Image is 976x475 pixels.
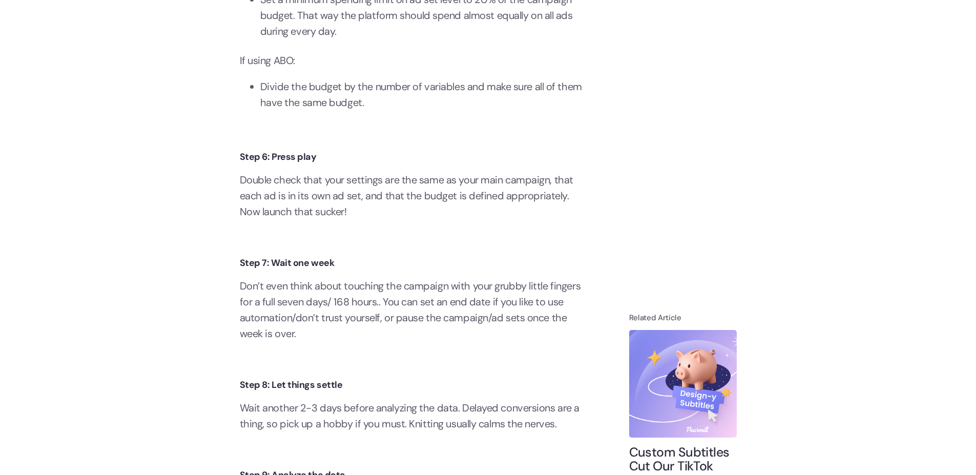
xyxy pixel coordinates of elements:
p: Double check that your settings are the same as your main campaign, that each ad is in its own ad... [240,172,588,220]
li: Divide the budget by the number of variables and make sure all of them have the same budget. [260,79,588,111]
strong: Step 7: Wait one week [240,257,335,269]
img: Custom Subtitles Cut Our TikTok CPA in Half [629,330,737,438]
h4: Related Article [629,314,737,322]
strong: Step 8: Let things settle [240,379,343,391]
p: Don’t even think about touching the campaign with your grubby little fingers for a full seven day... [240,278,588,342]
p: Wait another 2-3 days before analyzing the data. Delayed conversions are a thing, so pick up a ho... [240,400,588,432]
strong: Step 6: Press play [240,151,317,163]
p: If using ABO: [240,53,588,69]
